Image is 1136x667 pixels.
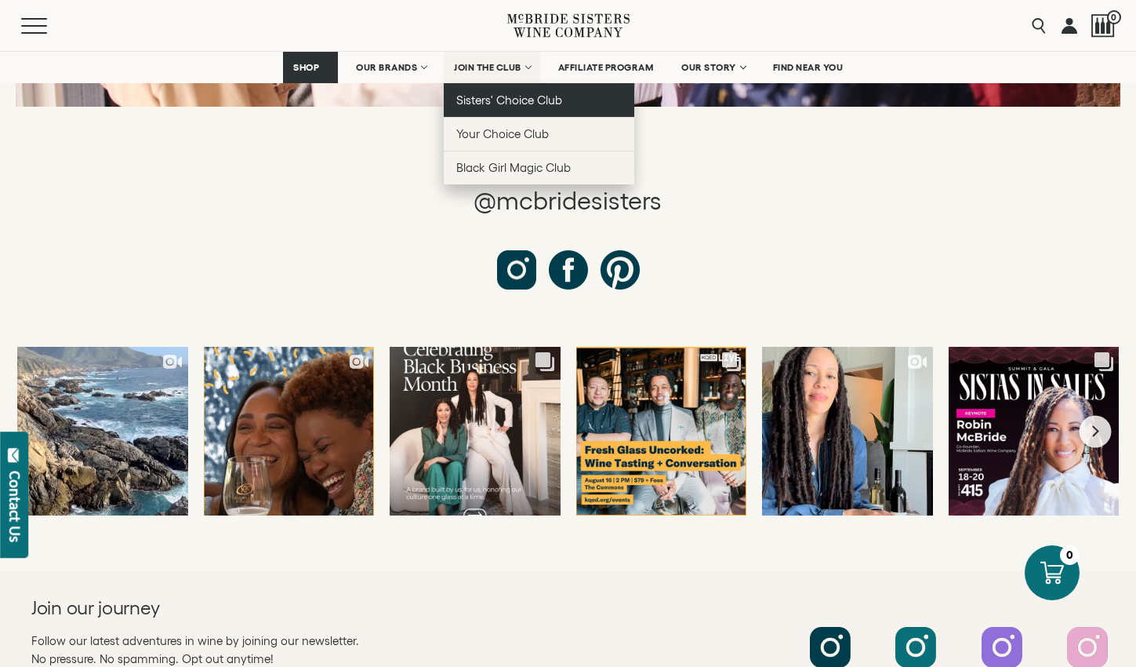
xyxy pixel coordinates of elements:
a: Keynote announcement! Welcome @mcbridesisters to @sistasinsales! She started... [949,347,1120,516]
h2: Join our journey [31,596,514,621]
a: SHOP [283,52,338,83]
span: SHOP [293,62,320,73]
span: @mcbridesisters [474,187,662,214]
span: Your Choice Club [456,127,549,140]
h6: Follow us [95,161,1041,175]
a: AFFILIATE PROGRAM [548,52,664,83]
a: The Fresh Glass Uncorked with @kqed lineup is set! Swipe ➡️to get a peek at s... [576,347,747,516]
a: We talk a lot about the coasts of California and New Zealand. It’s because th... [17,347,188,516]
button: Mobile Menu Trigger [21,18,78,34]
a: FIND NEAR YOU [763,52,854,83]
a: OUR BRANDS [346,52,436,83]
a: JOIN THE CLUB [444,52,540,83]
a: Follow us on Instagram [497,250,536,290]
span: Black Girl Magic Club [456,161,571,174]
div: Contact Us [7,471,23,542]
a: Every August, we raise a glass for Black Business Month, but this year it hit... [390,347,561,516]
span: 0 [1107,10,1121,24]
div: 0 [1060,545,1080,565]
span: Sisters' Choice Club [456,93,562,107]
span: FIND NEAR YOU [773,62,844,73]
a: On August 16, join us at KQED for Fresh Glass Uncorked, an evening of wine, c... [204,347,375,516]
a: Black Girl Magic Club [444,151,634,184]
a: Sisters' Choice Club [444,83,634,117]
span: OUR BRANDS [356,62,417,73]
span: JOIN THE CLUB [454,62,521,73]
span: AFFILIATE PROGRAM [558,62,654,73]
a: It’s my birthday month, and I want to invite you to join our wine club family... [762,347,933,516]
a: OUR STORY [671,52,755,83]
span: OUR STORY [681,62,736,73]
a: Your Choice Club [444,117,634,151]
button: Next slide [1080,415,1112,447]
